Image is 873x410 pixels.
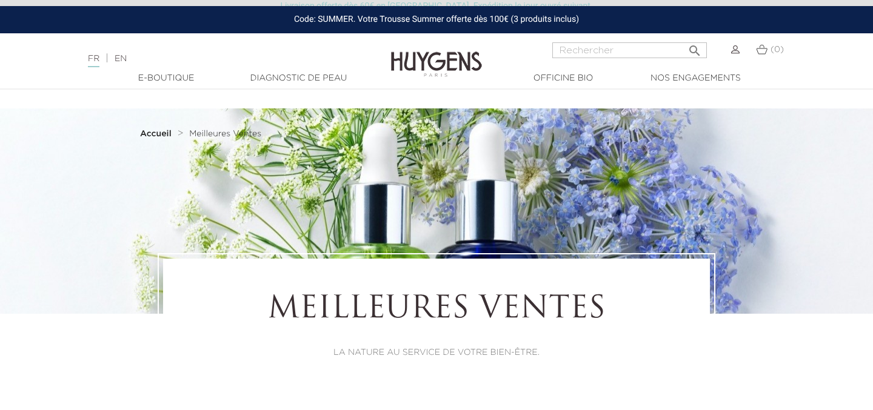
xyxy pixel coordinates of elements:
[684,39,706,55] button: 
[196,346,677,359] p: LA NATURE AU SERVICE DE VOTRE BIEN-ÊTRE.
[88,55,99,67] a: FR
[115,55,127,63] a: EN
[105,72,227,85] a: E-Boutique
[189,130,261,138] span: Meilleures Ventes
[552,42,707,58] input: Rechercher
[391,32,482,79] img: Huygens
[238,72,359,85] a: Diagnostic de peau
[189,129,261,139] a: Meilleures Ventes
[140,129,174,139] a: Accueil
[503,72,624,85] a: Officine Bio
[196,292,677,328] h1: Meilleures Ventes
[771,45,784,54] span: (0)
[82,51,355,66] div: |
[687,40,702,55] i: 
[140,130,172,138] strong: Accueil
[635,72,756,85] a: Nos engagements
